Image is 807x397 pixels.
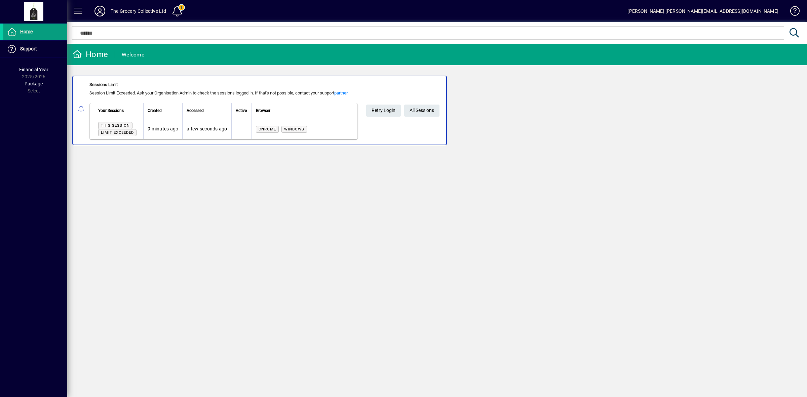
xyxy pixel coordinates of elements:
[785,1,799,23] a: Knowledge Base
[25,81,43,86] span: Package
[284,127,304,131] span: Windows
[72,49,108,60] div: Home
[98,107,124,114] span: Your Sessions
[3,41,67,57] a: Support
[111,6,166,16] div: The Grocery Collective Ltd
[372,105,395,116] span: Retry Login
[67,76,807,145] app-alert-notification-menu-item: Sessions Limit
[627,6,778,16] div: [PERSON_NAME] [PERSON_NAME][EMAIL_ADDRESS][DOMAIN_NAME]
[187,107,204,114] span: Accessed
[20,46,37,51] span: Support
[89,90,358,96] div: Session Limit Exceeded. Ask your Organisation Admin to check the sessions logged in. If that's no...
[101,123,130,128] span: This session
[20,29,33,34] span: Home
[122,49,144,60] div: Welcome
[366,105,401,117] button: Retry Login
[89,5,111,17] button: Profile
[101,130,134,135] span: Limit exceeded
[143,118,182,139] td: 9 minutes ago
[182,118,231,139] td: a few seconds ago
[334,90,347,95] a: partner
[404,105,439,117] a: All Sessions
[236,107,247,114] span: Active
[410,105,434,116] span: All Sessions
[89,81,358,88] div: Sessions Limit
[19,67,48,72] span: Financial Year
[148,107,162,114] span: Created
[259,127,276,131] span: Chrome
[256,107,270,114] span: Browser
